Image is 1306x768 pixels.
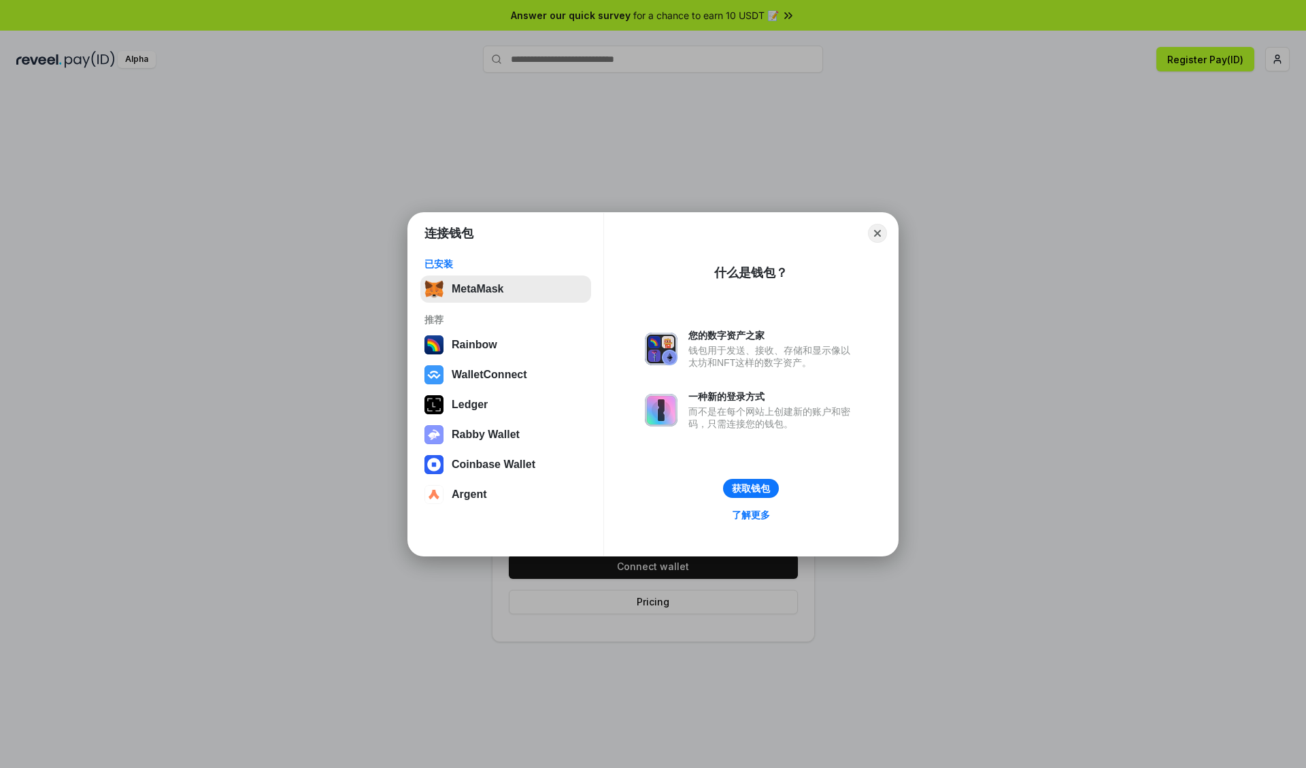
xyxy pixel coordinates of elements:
[424,225,473,241] h1: 连接钱包
[424,395,443,414] img: svg+xml,%3Csvg%20xmlns%3D%22http%3A%2F%2Fwww.w3.org%2F2000%2Fsvg%22%20width%3D%2228%22%20height%3...
[420,391,591,418] button: Ledger
[688,344,857,369] div: 钱包用于发送、接收、存储和显示像以太坊和NFT这样的数字资产。
[420,421,591,448] button: Rabby Wallet
[452,339,497,351] div: Rainbow
[424,335,443,354] img: svg+xml,%3Csvg%20width%3D%22120%22%20height%3D%22120%22%20viewBox%3D%220%200%20120%20120%22%20fil...
[424,280,443,299] img: svg+xml,%3Csvg%20fill%3D%22none%22%20height%3D%2233%22%20viewBox%3D%220%200%2035%2033%22%20width%...
[424,365,443,384] img: svg+xml,%3Csvg%20width%3D%2228%22%20height%3D%2228%22%20viewBox%3D%220%200%2028%2028%22%20fill%3D...
[424,455,443,474] img: svg+xml,%3Csvg%20width%3D%2228%22%20height%3D%2228%22%20viewBox%3D%220%200%2028%2028%22%20fill%3D...
[645,394,677,427] img: svg+xml,%3Csvg%20xmlns%3D%22http%3A%2F%2Fwww.w3.org%2F2000%2Fsvg%22%20fill%3D%22none%22%20viewBox...
[420,331,591,358] button: Rainbow
[452,369,527,381] div: WalletConnect
[452,488,487,501] div: Argent
[732,482,770,495] div: 获取钱包
[420,451,591,478] button: Coinbase Wallet
[452,283,503,295] div: MetaMask
[424,425,443,444] img: svg+xml,%3Csvg%20xmlns%3D%22http%3A%2F%2Fwww.w3.org%2F2000%2Fsvg%22%20fill%3D%22none%22%20viewBox...
[452,458,535,471] div: Coinbase Wallet
[688,405,857,430] div: 而不是在每个网站上创建新的账户和密码，只需连接您的钱包。
[732,509,770,521] div: 了解更多
[420,361,591,388] button: WalletConnect
[420,481,591,508] button: Argent
[723,479,779,498] button: 获取钱包
[688,390,857,403] div: 一种新的登录方式
[645,333,677,365] img: svg+xml,%3Csvg%20xmlns%3D%22http%3A%2F%2Fwww.w3.org%2F2000%2Fsvg%22%20fill%3D%22none%22%20viewBox...
[424,258,587,270] div: 已安装
[688,329,857,341] div: 您的数字资产之家
[420,276,591,303] button: MetaMask
[424,314,587,326] div: 推荐
[714,265,788,281] div: 什么是钱包？
[424,485,443,504] img: svg+xml,%3Csvg%20width%3D%2228%22%20height%3D%2228%22%20viewBox%3D%220%200%2028%2028%22%20fill%3D...
[868,224,887,243] button: Close
[724,506,778,524] a: 了解更多
[452,399,488,411] div: Ledger
[452,429,520,441] div: Rabby Wallet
